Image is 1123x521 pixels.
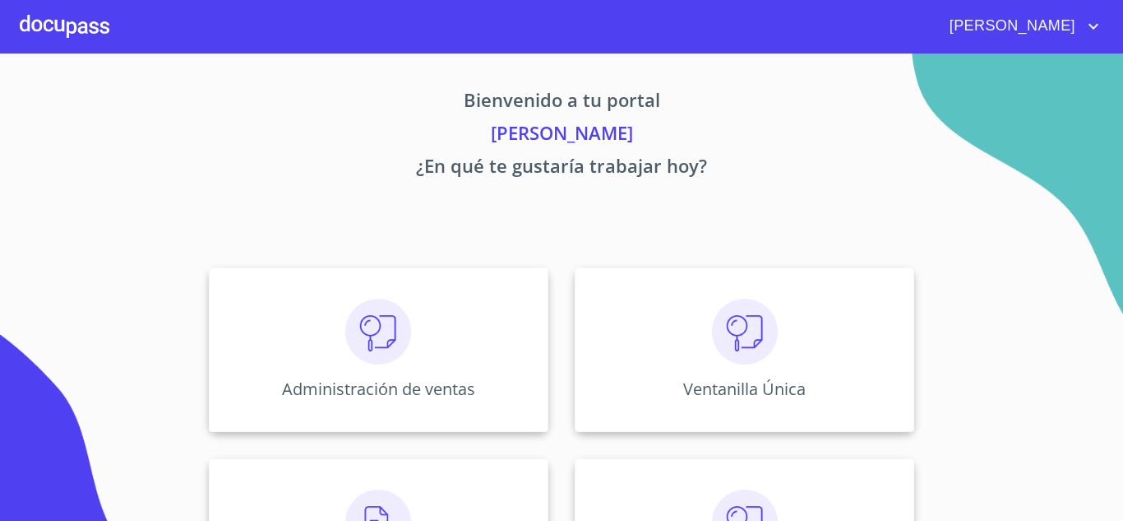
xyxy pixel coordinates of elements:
p: ¿En qué te gustaría trabajar hoy? [55,152,1068,185]
img: consulta.png [712,299,778,365]
span: [PERSON_NAME] [937,13,1084,40]
img: consulta.png [345,299,411,365]
button: account of current user [937,13,1103,40]
p: [PERSON_NAME] [55,119,1068,152]
p: Administración de ventas [282,378,475,400]
p: Bienvenido a tu portal [55,86,1068,119]
p: Ventanilla Única [683,378,806,400]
